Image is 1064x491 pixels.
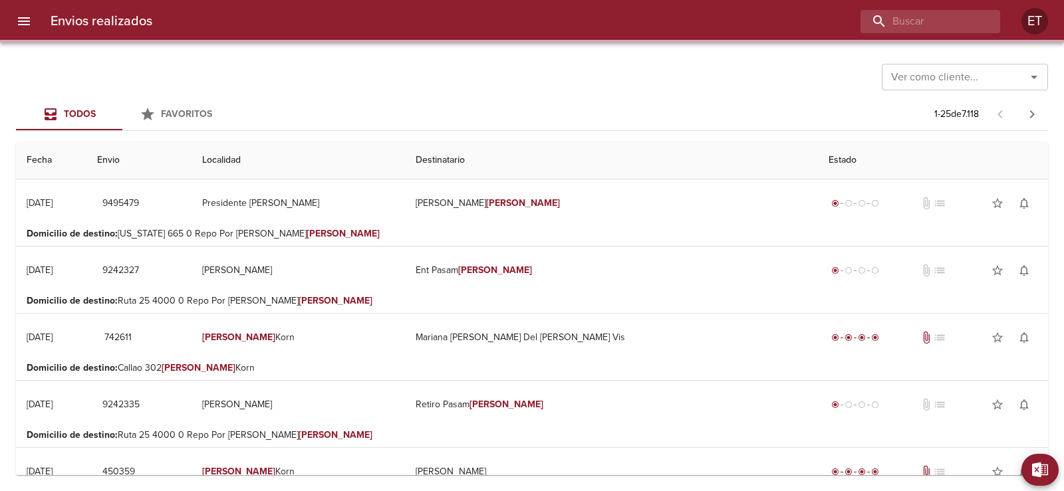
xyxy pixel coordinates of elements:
[920,264,933,277] span: No tiene documentos adjuntos
[920,197,933,210] span: No tiene documentos adjuntos
[27,264,53,276] div: [DATE]
[831,334,839,342] span: radio_button_checked
[1011,458,1037,485] button: Activar notificaciones
[469,399,543,410] em: [PERSON_NAME]
[405,246,819,294] td: Ent Pasam
[1017,331,1031,344] span: notifications_none
[27,399,53,410] div: [DATE]
[829,331,882,344] div: Entregado
[162,362,235,373] em: [PERSON_NAME]
[871,401,879,409] span: radio_button_unchecked
[984,324,1011,351] button: Agregar a favoritos
[920,398,933,411] span: No tiene documentos adjuntos
[829,398,882,411] div: Generado
[858,334,866,342] span: radio_button_checked
[192,179,405,227] td: Presidente [PERSON_NAME]
[933,197,946,210] span: No tiene pedido asociado
[192,142,405,179] th: Localidad
[102,464,135,480] span: 450359
[27,294,1037,308] p: Ruta 25 4000 0 Repo Por [PERSON_NAME]
[934,108,979,121] p: 1 - 25 de 7.118
[27,228,118,239] b: Domicilio de destino :
[984,107,1016,120] span: Pagina anterior
[102,262,139,279] span: 9242327
[1011,324,1037,351] button: Activar notificaciones
[97,258,144,283] button: 9242327
[831,468,839,476] span: radio_button_checked
[858,468,866,476] span: radio_button_checked
[27,295,118,306] b: Domicilio de destino :
[1011,391,1037,418] button: Activar notificaciones
[202,332,276,343] em: [PERSON_NAME]
[831,199,839,207] span: radio_button_checked
[984,190,1011,217] button: Agregar a favoritos
[16,98,229,130] div: Tabs Envios
[991,331,1004,344] span: star_border
[991,197,1004,210] span: star_border
[102,397,140,413] span: 9242335
[486,197,560,209] em: [PERSON_NAME]
[858,401,866,409] span: radio_button_unchecked
[845,401,853,409] span: radio_button_unchecked
[933,331,946,344] span: No tiene pedido asociado
[97,326,140,350] button: 742611
[27,429,118,441] b: Domicilio de destino :
[1017,465,1031,478] span: notifications_none
[405,314,819,361] td: Mariana [PERSON_NAME] Del [PERSON_NAME] Vis
[97,393,145,417] button: 9242335
[871,334,879,342] span: radio_button_checked
[192,381,405,429] td: [PERSON_NAME]
[27,197,53,209] div: [DATE]
[299,429,372,441] em: [PERSON_NAME]
[871,266,879,274] span: radio_button_unchecked
[27,362,118,373] b: Domicilio de destino :
[405,142,819,179] th: Destinatario
[27,227,1037,241] p: [US_STATE] 665 0 Repo Por [PERSON_NAME]
[192,314,405,361] td: Korn
[829,465,882,478] div: Entregado
[27,361,1037,375] p: Callao 302 Korn
[933,465,946,478] span: No tiene pedido asociado
[858,266,866,274] span: radio_button_unchecked
[27,332,53,343] div: [DATE]
[1011,257,1037,284] button: Activar notificaciones
[991,398,1004,411] span: star_border
[102,330,134,346] span: 742611
[1017,398,1031,411] span: notifications_none
[27,466,53,477] div: [DATE]
[871,199,879,207] span: radio_button_unchecked
[984,458,1011,485] button: Agregar a favoritos
[933,264,946,277] span: No tiene pedido asociado
[920,465,933,478] span: Tiene documentos adjuntos
[97,460,140,484] button: 450359
[1016,98,1048,130] span: Pagina siguiente
[192,246,405,294] td: [PERSON_NAME]
[831,401,839,409] span: radio_button_checked
[845,266,853,274] span: radio_button_unchecked
[97,191,144,216] button: 9495479
[829,264,882,277] div: Generado
[871,468,879,476] span: radio_button_checked
[16,142,86,179] th: Fecha
[991,264,1004,277] span: star_border
[845,199,853,207] span: radio_button_unchecked
[991,465,1004,478] span: star_border
[1021,8,1048,35] div: ET
[86,142,192,179] th: Envio
[307,228,380,239] em: [PERSON_NAME]
[984,257,1011,284] button: Agregar a favoritos
[858,199,866,207] span: radio_button_unchecked
[8,5,40,37] button: menu
[161,108,212,120] span: Favoritos
[829,197,882,210] div: Generado
[984,391,1011,418] button: Agregar a favoritos
[861,10,978,33] input: buscar
[458,264,532,276] em: [PERSON_NAME]
[299,295,372,306] em: [PERSON_NAME]
[202,466,276,477] em: [PERSON_NAME]
[405,179,819,227] td: [PERSON_NAME]
[920,331,933,344] span: Tiene documentos adjuntos
[1017,197,1031,210] span: notifications_none
[1017,264,1031,277] span: notifications_none
[27,429,1037,442] p: Ruta 25 4000 0 Repo Por [PERSON_NAME]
